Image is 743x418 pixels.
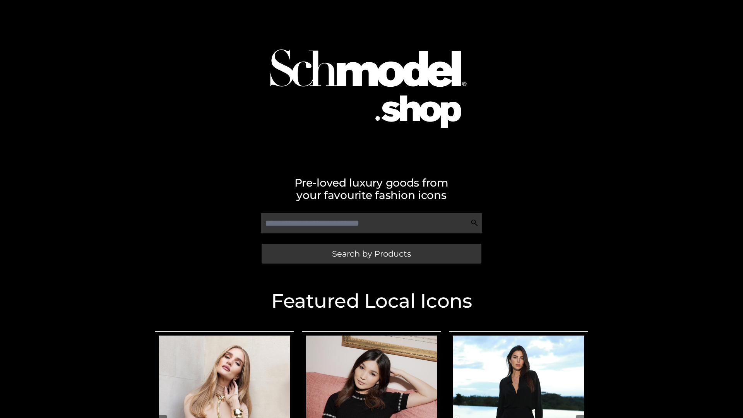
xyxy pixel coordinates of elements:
a: Search by Products [262,244,481,264]
span: Search by Products [332,250,411,258]
h2: Featured Local Icons​ [151,291,592,311]
img: Search Icon [471,219,478,227]
h2: Pre-loved luxury goods from your favourite fashion icons [151,176,592,201]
